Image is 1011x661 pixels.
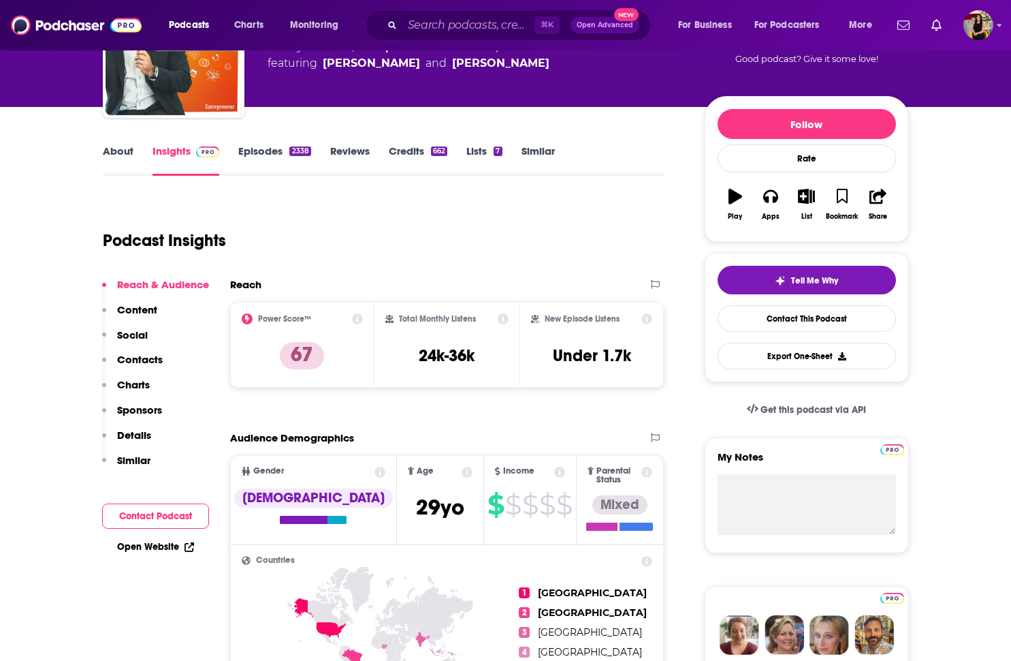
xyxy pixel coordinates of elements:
span: [GEOGRAPHIC_DATA] [538,646,642,658]
button: open menu [669,14,749,36]
img: Podchaser Pro [880,593,904,604]
a: Show notifications dropdown [926,14,947,37]
span: featuring [268,55,549,72]
button: open menu [159,14,227,36]
img: Jon Profile [854,615,894,655]
button: open menu [745,14,839,36]
h2: New Episode Listens [545,314,620,324]
span: Logged in as cassey [963,10,993,40]
span: $ [522,494,538,516]
span: 3 [519,627,530,638]
a: Pro website [880,591,904,604]
span: [GEOGRAPHIC_DATA] [538,626,642,639]
label: My Notes [718,450,896,474]
button: Charts [102,378,150,403]
button: Show profile menu [963,10,993,40]
span: Get this podcast via API [760,404,866,416]
a: Open Website [117,541,194,553]
p: Charts [117,378,150,391]
span: More [849,16,872,35]
button: Follow [718,109,896,139]
span: Countries [256,556,295,565]
a: Charts [225,14,272,36]
div: Bookmark [826,213,858,221]
span: [GEOGRAPHIC_DATA] [538,606,647,619]
a: Lists7 [466,144,502,176]
h3: Under 1.7k [553,345,631,366]
div: Search podcasts, credits, & more... [378,10,664,41]
span: Podcasts [169,16,209,35]
button: Reach & Audience [102,278,209,303]
div: Rate [718,144,896,172]
button: Details [102,429,151,454]
div: Share [869,213,887,221]
p: Contacts [117,353,163,366]
button: Contacts [102,353,163,378]
a: Contact This Podcast [718,305,896,332]
div: [DEMOGRAPHIC_DATA] [234,489,393,508]
button: open menu [280,14,356,36]
p: Content [117,303,157,316]
span: $ [556,494,572,516]
button: Play [718,180,753,229]
img: Barbara Profile [765,615,804,655]
img: Sydney Profile [720,615,759,655]
span: Income [503,467,534,476]
span: [GEOGRAPHIC_DATA] [538,587,647,599]
span: For Business [678,16,732,35]
h2: Reach [230,278,261,291]
a: Show notifications dropdown [892,14,915,37]
span: Gender [253,467,284,476]
span: Monitoring [290,16,338,35]
button: Content [102,303,157,328]
div: List [801,213,812,221]
span: Good podcast? Give it some love! [735,54,878,64]
a: Similar [521,144,555,176]
span: $ [487,494,504,516]
a: About [103,144,133,176]
img: tell me why sparkle [775,275,786,286]
span: Age [417,467,434,476]
img: User Profile [963,10,993,40]
p: 67 [280,342,324,369]
span: Tell Me Why [791,275,838,286]
span: 2 [519,607,530,618]
span: and [426,55,447,72]
h3: 24k-36k [419,345,475,366]
button: Similar [102,454,150,479]
span: 1 [519,587,530,598]
span: New [614,8,639,21]
img: Podchaser Pro [196,147,220,157]
span: Charts [234,16,263,35]
a: David Meltzer [323,55,420,72]
a: InsightsPodchaser Pro [153,144,220,176]
span: For Podcasters [754,16,820,35]
p: Details [117,429,151,442]
a: Get this podcast via API [736,393,878,427]
div: 7 [494,147,502,156]
button: Bookmark [824,180,860,229]
div: 662 [431,147,447,156]
button: tell me why sparkleTell Me Why [718,266,896,294]
div: 2338 [289,147,310,156]
div: Mixed [592,495,647,514]
p: Reach & Audience [117,278,209,291]
p: Similar [117,454,150,467]
a: Credits662 [389,144,447,176]
button: Apps [753,180,788,229]
span: 4 [519,647,530,658]
a: Episodes2338 [238,144,310,176]
button: open menu [839,14,889,36]
span: ⌘ K [534,16,560,34]
p: Sponsors [117,403,162,416]
p: Social [117,328,148,341]
span: Parental Status [596,467,639,485]
span: $ [539,494,555,516]
h1: Podcast Insights [103,230,226,251]
img: Jules Profile [809,615,849,655]
span: $ [505,494,521,516]
button: Open AdvancedNew [571,17,639,33]
div: Play [728,213,742,221]
div: A daily podcast [268,39,549,72]
button: List [788,180,824,229]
